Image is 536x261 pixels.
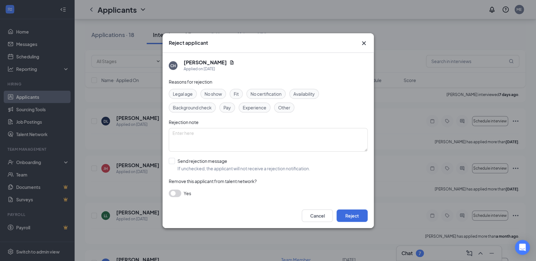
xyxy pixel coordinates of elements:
[515,240,530,255] div: Open Intercom Messenger
[170,63,176,68] div: CH
[250,90,282,97] span: No certification
[302,209,333,222] button: Cancel
[169,119,199,125] span: Rejection note
[223,104,231,111] span: Pay
[173,90,193,97] span: Legal age
[173,104,212,111] span: Background check
[184,59,227,66] h5: [PERSON_NAME]
[169,178,257,184] span: Remove this applicant from talent network?
[337,209,368,222] button: Reject
[360,39,368,47] button: Close
[169,39,208,46] h3: Reject applicant
[293,90,315,97] span: Availability
[204,90,222,97] span: No show
[278,104,290,111] span: Other
[184,66,234,72] div: Applied on [DATE]
[360,39,368,47] svg: Cross
[243,104,266,111] span: Experience
[184,190,191,197] span: Yes
[229,60,234,65] svg: Document
[169,79,212,85] span: Reasons for rejection
[234,90,239,97] span: Fit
